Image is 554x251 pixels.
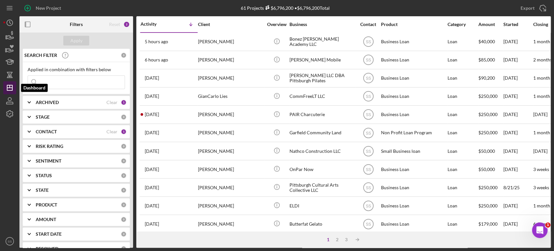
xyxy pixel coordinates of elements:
[533,185,549,190] time: 3 weeks
[121,202,127,208] div: 0
[289,142,354,160] div: Nathco Construction LLC
[365,185,371,190] text: SS
[503,106,533,123] div: [DATE]
[503,179,533,196] div: 8/21/25
[381,88,446,105] div: Business Loan
[265,22,289,27] div: Overview
[36,2,61,15] div: New Project
[532,222,548,238] iframe: Intercom live chat
[365,94,371,99] text: SS
[448,197,478,214] div: Loan
[478,57,495,62] span: $85,000
[198,33,263,50] div: [PERSON_NAME]
[478,148,495,154] span: $50,000
[289,161,354,178] div: OnPar Now
[289,179,354,196] div: Pittsburgh Cultural Arts Collective LLC
[289,33,354,50] div: Bonez [PERSON_NAME] Academy LLC
[533,93,550,99] time: 1 month
[381,142,446,160] div: Small Business loan
[121,173,127,178] div: 0
[478,185,498,190] span: $250,000
[145,75,159,81] time: 2025-09-13 20:22
[503,161,533,178] div: [DATE]
[448,33,478,50] div: Loan
[324,237,333,242] div: 1
[121,158,127,164] div: 0
[198,179,263,196] div: [PERSON_NAME]
[533,166,549,172] time: 3 weeks
[365,131,371,135] text: SS
[448,215,478,232] div: Loan
[503,33,533,50] div: [DATE]
[70,22,83,27] b: Filters
[365,204,371,208] text: SS
[381,197,446,214] div: Business Loan
[121,231,127,237] div: 0
[36,231,62,237] b: START DATE
[123,21,130,28] div: 2
[533,221,546,227] time: 6 days
[198,142,263,160] div: [PERSON_NAME]
[478,112,498,117] span: $250,000
[36,144,63,149] b: RISK RATING
[448,161,478,178] div: Loan
[264,5,293,11] div: $6,796,200
[478,93,498,99] span: $250,000
[365,222,371,227] text: SS
[448,70,478,87] div: Loan
[381,33,446,50] div: Business Loan
[241,5,330,11] div: 61 Projects • $6,796,200 Total
[28,67,125,72] div: Applied in combination with filters below
[289,22,354,27] div: Business
[514,2,551,15] button: Export
[381,22,446,27] div: Product
[478,203,498,208] span: $250,000
[36,173,52,178] b: STATUS
[448,51,478,69] div: Loan
[381,106,446,123] div: Business Loan
[365,40,371,44] text: SS
[121,99,127,105] div: 1
[145,149,159,154] time: 2025-09-08 08:38
[24,53,57,58] b: SEARCH FILTER
[289,197,354,214] div: ELDI
[198,124,263,141] div: [PERSON_NAME]
[289,106,354,123] div: PAIR Charcuterie
[145,221,159,227] time: 2025-08-18 21:40
[289,88,354,105] div: CommFreeLT LLC
[503,88,533,105] div: [DATE]
[503,142,533,160] div: [DATE]
[198,106,263,123] div: [PERSON_NAME]
[448,142,478,160] div: Loan
[8,240,12,243] text: SS
[448,179,478,196] div: Loan
[36,129,57,134] b: CONTACT
[106,100,117,105] div: Clear
[145,112,159,117] time: 2025-09-10 20:43
[356,22,380,27] div: Contact
[365,149,371,153] text: SS
[145,203,159,208] time: 2025-08-19 14:25
[381,179,446,196] div: Business Loan
[198,22,263,27] div: Client
[289,51,354,69] div: [PERSON_NAME] Mobile
[3,235,16,248] button: SS
[289,124,354,141] div: Garfield Community Land
[289,70,354,87] div: [PERSON_NAME] LLC DBA Pittsburgh Pilates
[478,166,495,172] span: $50,000
[121,187,127,193] div: 0
[342,237,351,242] div: 3
[145,185,159,190] time: 2025-08-21 15:47
[381,70,446,87] div: Business Loan
[533,112,548,117] time: [DATE]
[36,100,59,105] b: ARCHIVED
[448,88,478,105] div: Loan
[121,129,127,135] div: 1
[503,51,533,69] div: [DATE]
[533,203,550,208] time: 1 month
[381,161,446,178] div: Business Loan
[198,51,263,69] div: [PERSON_NAME]
[533,130,550,135] time: 1 month
[545,222,550,228] span: 1
[478,75,495,81] span: $90,200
